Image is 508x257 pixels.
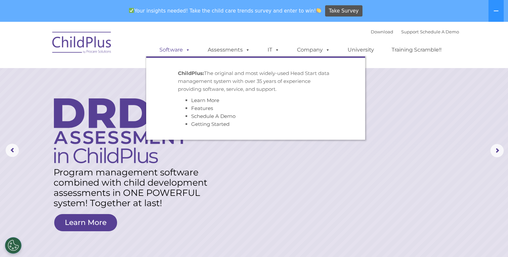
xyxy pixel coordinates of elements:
a: Schedule A Demo [420,29,459,34]
a: Learn More [54,214,117,231]
a: Support [401,29,419,34]
button: Cookies Settings [5,237,21,254]
a: Training Scramble!! [385,43,448,56]
a: Take Survey [325,5,362,17]
a: University [341,43,381,56]
font: | [371,29,459,34]
rs-layer: Program management software combined with child development assessments in ONE POWERFUL system! T... [54,167,216,208]
img: 👏 [316,8,321,13]
a: Schedule A Demo [191,113,235,119]
span: Your insights needed! Take the child care trends survey and enter to win! [126,4,324,17]
a: Learn More [191,97,219,103]
span: Phone number [92,71,120,76]
a: Company [290,43,337,56]
strong: ChildPlus: [178,70,204,76]
a: IT [261,43,286,56]
span: Take Survey [329,5,359,17]
iframe: Chat Widget [475,225,508,257]
img: DRDP Assessment in ChildPlus [54,98,187,163]
p: The original and most widely-used Head Start data management system with over 35 years of experie... [178,69,333,93]
a: Assessments [201,43,257,56]
img: ChildPlus by Procare Solutions [49,27,115,60]
img: ✅ [129,8,134,13]
a: Features [191,105,213,111]
a: Download [371,29,393,34]
a: Software [153,43,197,56]
a: Getting Started [191,121,230,127]
span: Last name [92,44,112,49]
